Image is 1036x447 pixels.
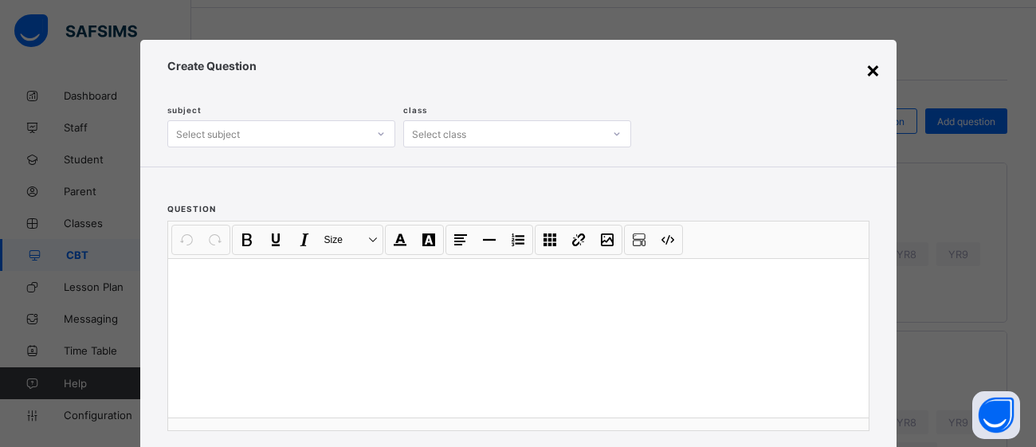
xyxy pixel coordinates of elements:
button: Font Color [387,226,414,253]
button: Highlight Color [415,226,442,253]
div: × [865,56,881,83]
div: Select class [412,120,466,147]
span: class [403,105,427,115]
button: Undo [173,226,200,253]
button: Horizontal line [476,226,503,253]
button: Open asap [972,391,1020,439]
button: Italic [291,226,318,253]
button: Link [565,226,592,253]
button: Underline [262,226,289,253]
button: List [504,226,532,253]
div: Select subject [176,120,240,147]
button: Redo [202,226,229,253]
button: Image [594,226,621,253]
button: Code view [654,226,681,253]
button: Table [536,226,563,253]
button: Size [320,226,382,253]
span: subject [167,105,202,115]
span: question [167,204,216,214]
button: Show blocks [626,226,653,253]
button: Bold [233,226,261,253]
button: Align [447,226,474,253]
span: Create Question [167,59,869,73]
